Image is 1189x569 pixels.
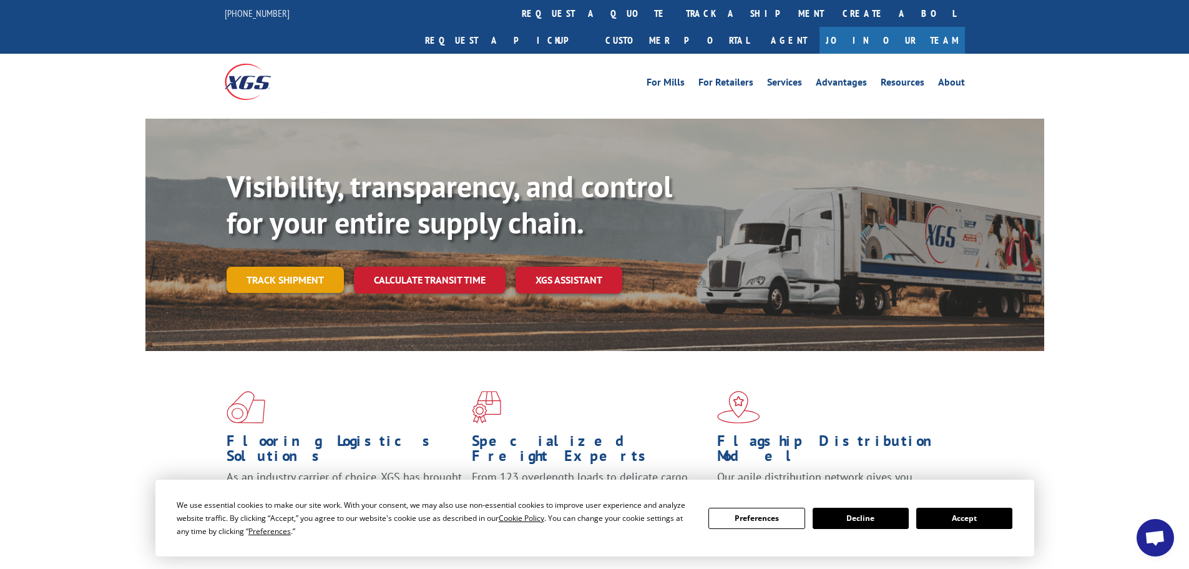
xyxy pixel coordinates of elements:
p: From 123 overlength loads to delicate cargo, our experienced staff knows the best way to move you... [472,470,708,525]
img: xgs-icon-focused-on-flooring-red [472,391,501,423]
a: XGS ASSISTANT [516,267,622,294]
a: Agent [758,27,820,54]
span: Our agile distribution network gives you nationwide inventory management on demand. [717,470,947,499]
div: Cookie Consent Prompt [155,480,1034,557]
h1: Flooring Logistics Solutions [227,433,462,470]
div: Open chat [1137,519,1174,557]
span: Cookie Policy [499,513,544,523]
span: As an industry carrier of choice, XGS has brought innovation and dedication to flooring logistics... [227,470,462,514]
a: Resources [881,77,924,91]
a: Calculate transit time [354,267,506,294]
a: [PHONE_NUMBER] [225,7,290,19]
a: Join Our Team [820,27,965,54]
button: Decline [813,508,909,529]
img: xgs-icon-total-supply-chain-intelligence-red [227,391,265,423]
a: Services [767,77,802,91]
button: Preferences [708,508,805,529]
a: About [938,77,965,91]
a: Request a pickup [416,27,596,54]
a: For Retailers [698,77,753,91]
img: xgs-icon-flagship-distribution-model-red [717,391,760,423]
a: Customer Portal [596,27,758,54]
a: Advantages [816,77,867,91]
b: Visibility, transparency, and control for your entire supply chain. [227,167,672,242]
div: We use essential cookies to make our site work. With your consent, we may also use non-essential ... [177,498,693,538]
a: Track shipment [227,267,344,293]
h1: Specialized Freight Experts [472,433,708,470]
button: Accept [916,508,1012,529]
span: Preferences [248,526,291,537]
a: For Mills [647,77,685,91]
h1: Flagship Distribution Model [717,433,953,470]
